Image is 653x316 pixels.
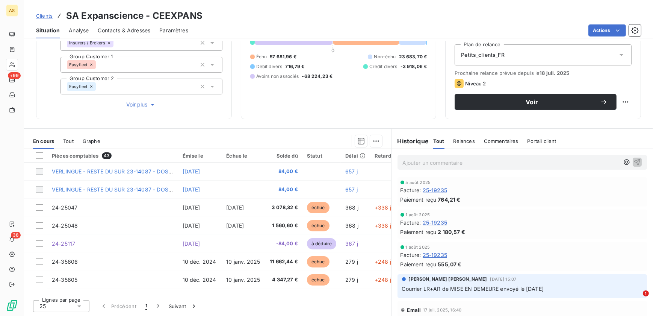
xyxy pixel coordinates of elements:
span: à déduire [307,238,336,249]
span: échue [307,220,330,231]
a: Clients [36,12,53,20]
span: Relances [453,138,475,144]
span: Courrier LR+AR de MISE EN DEMEURE envoyé le [DATE] [402,286,544,292]
span: 25-19235 [423,251,447,259]
span: 368 j [345,222,358,229]
span: Petits_clients_FR [461,51,505,59]
span: En cours [33,138,54,144]
div: Retard [375,153,399,159]
span: Débit divers [256,63,283,70]
span: Paiement reçu [401,196,437,204]
div: Délai [345,153,366,159]
h6: Historique [391,137,429,146]
span: +338 j [375,204,391,211]
span: 10 janv. 2025 [226,276,260,283]
span: Avoirs non associés [256,73,299,80]
span: -84,00 € [270,240,298,248]
span: 5 août 2025 [406,180,431,185]
span: [DATE] [183,204,200,211]
div: Échue le [226,153,261,159]
img: Logo LeanPay [6,299,18,311]
span: Tout [433,138,444,144]
span: 84,00 € [270,186,298,193]
span: 2 180,57 € [438,228,465,236]
span: Voir [464,99,600,105]
input: Ajouter une valeur [113,39,119,46]
span: 279 j [345,258,358,265]
span: Graphe [83,138,100,144]
div: AS [6,5,18,17]
span: Contacts & Adresses [98,27,150,34]
span: +248 j [375,276,391,283]
span: Email [407,307,421,313]
span: [DATE] [183,222,200,229]
span: 24-35605 [52,276,77,283]
span: 10 déc. 2024 [183,276,216,283]
span: [DATE] [183,240,200,247]
span: [DATE] 15:07 [490,277,517,281]
span: Situation [36,27,60,34]
span: 368 j [345,204,358,211]
span: 1 [643,290,649,296]
span: 18 juil. 2025 [540,70,569,76]
span: [DATE] [183,168,200,175]
div: Émise le [183,153,218,159]
span: Voir plus [126,101,156,108]
span: 764,21 € [438,196,460,204]
span: VERLINGUE - RESTE DU SUR 23-14087 - DOSSIER ARC6393939 [52,186,216,193]
span: Facture : [401,219,421,226]
span: Paiement reçu [401,228,437,236]
button: 2 [152,298,164,314]
span: 24-25047 [52,204,77,211]
span: Niveau 2 [465,81,486,87]
span: échue [307,256,330,267]
span: 716,79 € [285,63,304,70]
span: 657 j [345,186,358,193]
button: 1 [141,298,152,314]
span: Non-échu [374,53,396,60]
span: 17 juil. 2025, 16:40 [423,308,461,312]
span: Facture : [401,251,421,259]
span: échue [307,202,330,213]
span: Paiement reçu [401,260,437,268]
span: Portail client [528,138,556,144]
span: [DATE] [226,204,244,211]
span: Easyfleet [69,62,88,67]
iframe: Intercom live chat [627,290,645,308]
span: [PERSON_NAME] [PERSON_NAME] [409,276,487,283]
button: Précédent [95,298,141,314]
span: Insurers / Brokers [69,41,105,45]
span: Easyfleet [69,84,88,89]
span: [DATE] [183,186,200,193]
span: 1 [145,302,147,310]
span: VERLINGUE - RESTE DU SUR 23-14087 - DOSSIER ARC6391113 [52,168,213,175]
button: Voir plus [60,100,222,109]
span: 1 août 2025 [406,245,430,249]
div: Solde dû [270,153,298,159]
span: Facture : [401,186,421,194]
span: -3 918,06 € [401,63,427,70]
span: échue [307,274,330,286]
span: Analyse [69,27,89,34]
span: Clients [36,13,53,19]
span: Prochaine relance prévue depuis le [455,70,632,76]
input: Ajouter une valeur [96,61,102,68]
span: 1 560,60 € [270,222,298,229]
span: 555,07 € [438,260,461,268]
span: Échu [256,53,267,60]
span: -68 224,23 € [302,73,333,80]
span: 24-25117 [52,240,75,247]
span: 24-35606 [52,258,78,265]
span: Tout [63,138,74,144]
span: 84,00 € [270,168,298,175]
button: Suivant [164,298,202,314]
span: 11 662,44 € [270,258,298,266]
div: Pièces comptables [52,152,174,159]
span: Commentaires [484,138,518,144]
button: Voir [455,94,617,110]
span: +99 [8,72,21,79]
span: 0 [331,47,334,53]
span: 25 [39,302,46,310]
span: 657 j [345,168,358,175]
span: 57 681,96 € [270,53,296,60]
